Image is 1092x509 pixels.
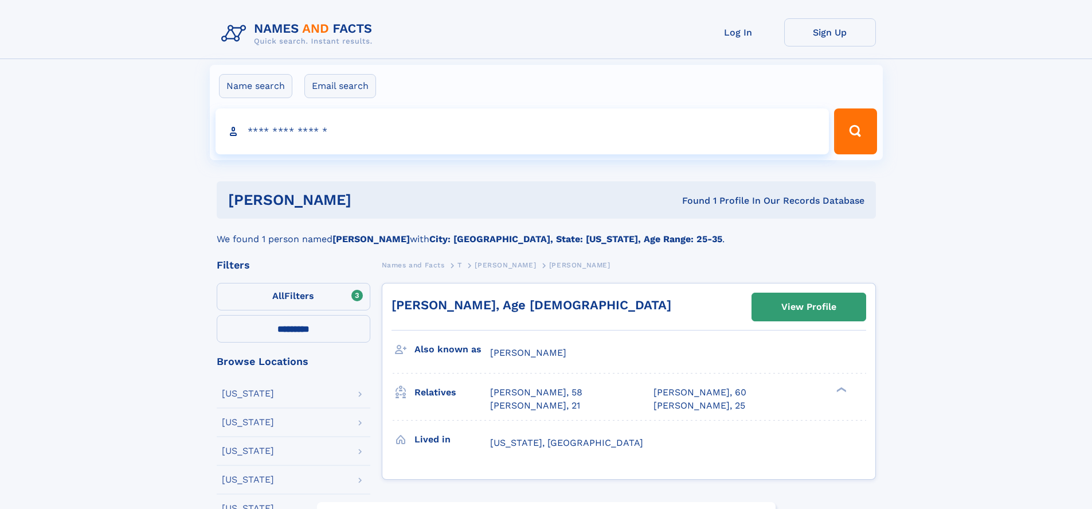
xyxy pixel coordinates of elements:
[217,260,370,270] div: Filters
[692,18,784,46] a: Log In
[833,386,847,394] div: ❯
[784,18,876,46] a: Sign Up
[217,219,876,246] div: We found 1 person named with .
[216,108,829,154] input: search input
[217,283,370,310] label: Filters
[228,193,517,207] h1: [PERSON_NAME]
[475,258,536,272] a: [PERSON_NAME]
[490,399,580,412] a: [PERSON_NAME], 21
[781,294,836,320] div: View Profile
[414,383,490,402] h3: Relatives
[392,298,671,312] a: [PERSON_NAME], Age [DEMOGRAPHIC_DATA]
[653,386,746,399] a: [PERSON_NAME], 60
[752,293,866,321] a: View Profile
[490,437,643,448] span: [US_STATE], [GEOGRAPHIC_DATA]
[834,108,876,154] button: Search Button
[549,261,610,269] span: [PERSON_NAME]
[382,258,445,272] a: Names and Facts
[217,356,370,367] div: Browse Locations
[475,261,536,269] span: [PERSON_NAME]
[332,234,410,244] b: [PERSON_NAME]
[653,399,745,412] a: [PERSON_NAME], 25
[222,389,274,398] div: [US_STATE]
[490,386,582,399] a: [PERSON_NAME], 58
[222,446,274,456] div: [US_STATE]
[222,418,274,427] div: [US_STATE]
[304,74,376,98] label: Email search
[414,430,490,449] h3: Lived in
[429,234,722,244] b: City: [GEOGRAPHIC_DATA], State: [US_STATE], Age Range: 25-35
[457,258,462,272] a: T
[219,74,292,98] label: Name search
[217,18,382,49] img: Logo Names and Facts
[272,290,284,301] span: All
[490,347,566,358] span: [PERSON_NAME]
[457,261,462,269] span: T
[516,195,864,207] div: Found 1 Profile In Our Records Database
[414,340,490,359] h3: Also known as
[222,475,274,484] div: [US_STATE]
